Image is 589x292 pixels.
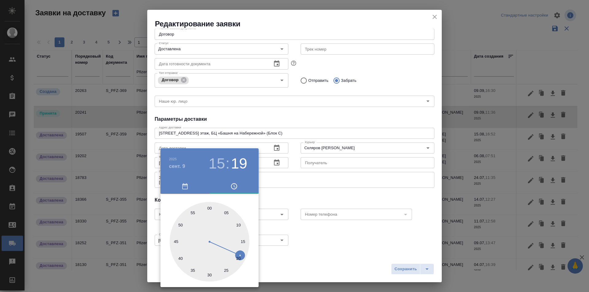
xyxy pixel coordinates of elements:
button: сент. 9 [169,163,185,170]
h3: : [225,155,229,172]
button: 19 [231,155,247,172]
button: 2025 [169,157,177,161]
button: 15 [209,155,225,172]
